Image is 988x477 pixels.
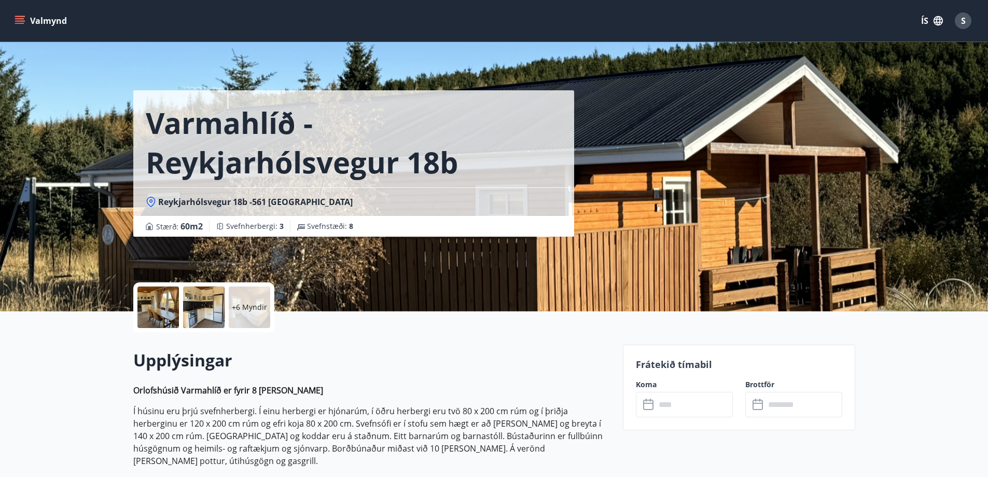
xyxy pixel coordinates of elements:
button: S [951,8,976,33]
span: S [961,15,966,26]
span: Reykjarhólsvegur 18b -561 [GEOGRAPHIC_DATA] [158,196,353,208]
span: 8 [349,221,353,231]
p: Frátekið tímabil [636,358,842,371]
span: Svefnherbergi : [226,221,284,231]
h2: Upplýsingar [133,349,610,372]
p: +6 Myndir [232,302,267,312]
p: Í húsinu eru þrjú svefnherbergi. Í einu herbergi er hjónarúm, í öðru herbergi eru tvö 80 x 200 cm... [133,405,610,467]
span: Stærð : [156,220,203,233]
button: ÍS [915,11,949,30]
strong: Orlofshúsið Varmahlíð er fyrir 8 [PERSON_NAME] [133,385,323,396]
label: Brottför [745,379,842,390]
label: Koma [636,379,733,390]
h1: Varmahlíð - Reykjarhólsvegur 18b [146,103,562,182]
span: 60 m2 [180,221,203,232]
span: 3 [280,221,284,231]
button: menu [12,11,71,30]
span: Svefnstæði : [307,221,353,231]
